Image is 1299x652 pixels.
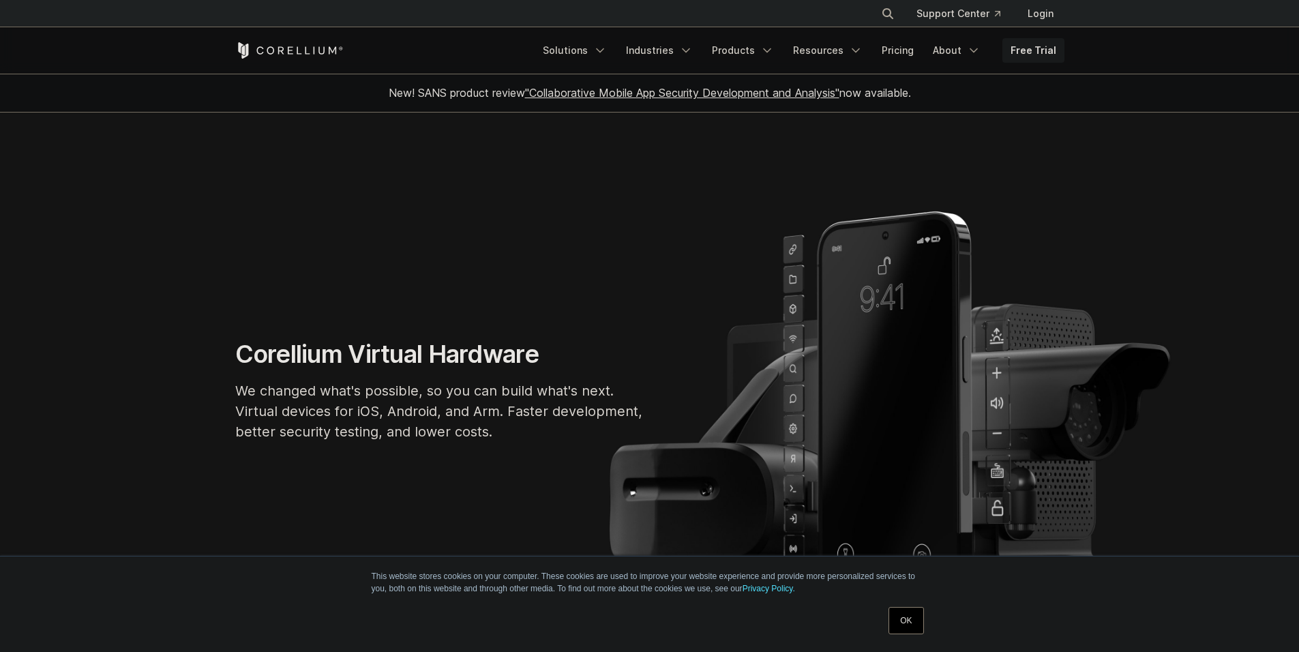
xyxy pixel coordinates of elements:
div: Navigation Menu [865,1,1064,26]
div: Navigation Menu [535,38,1064,63]
a: Solutions [535,38,615,63]
h1: Corellium Virtual Hardware [235,339,644,370]
a: Privacy Policy. [743,584,795,593]
a: Support Center [906,1,1011,26]
p: This website stores cookies on your computer. These cookies are used to improve your website expe... [372,570,928,595]
a: Corellium Home [235,42,344,59]
a: Login [1017,1,1064,26]
a: "Collaborative Mobile App Security Development and Analysis" [525,86,839,100]
a: Industries [618,38,701,63]
p: We changed what's possible, so you can build what's next. Virtual devices for iOS, Android, and A... [235,381,644,442]
a: Free Trial [1002,38,1064,63]
a: OK [889,607,923,634]
button: Search [876,1,900,26]
a: Pricing [874,38,922,63]
a: Products [704,38,782,63]
span: New! SANS product review now available. [389,86,911,100]
a: Resources [785,38,871,63]
a: About [925,38,989,63]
